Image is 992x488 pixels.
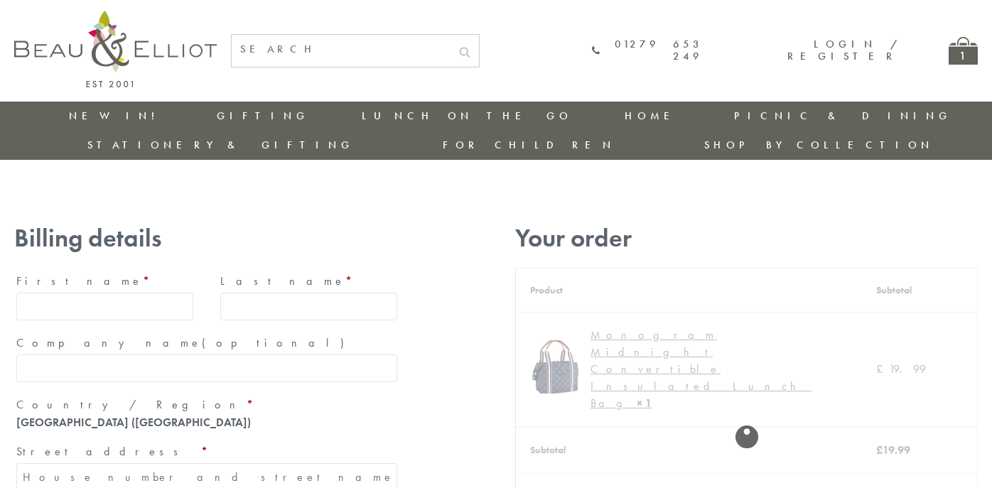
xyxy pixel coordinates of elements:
[69,109,164,123] a: New in!
[362,109,572,123] a: Lunch On The Go
[16,415,251,430] strong: [GEOGRAPHIC_DATA] ([GEOGRAPHIC_DATA])
[202,335,352,350] span: (optional)
[443,138,615,152] a: For Children
[14,224,399,253] h3: Billing details
[949,37,978,65] a: 1
[787,37,899,63] a: Login / Register
[16,332,397,354] label: Company name
[87,138,354,152] a: Stationery & Gifting
[625,109,681,123] a: Home
[515,224,978,253] h3: Your order
[232,35,451,64] input: SEARCH
[704,138,934,152] a: Shop by collection
[16,270,193,293] label: First name
[16,394,397,416] label: Country / Region
[220,270,397,293] label: Last name
[217,109,309,123] a: Gifting
[16,440,397,463] label: Street address
[734,109,951,123] a: Picnic & Dining
[14,11,217,87] img: logo
[592,38,703,63] a: 01279 653 249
